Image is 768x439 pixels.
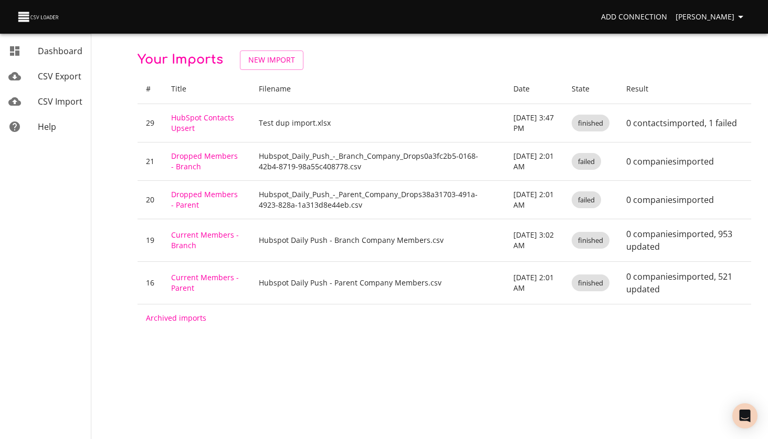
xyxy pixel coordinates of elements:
[138,142,163,180] td: 21
[171,272,239,293] a: Current Members - Parent
[505,180,563,219] td: [DATE] 2:01 AM
[250,219,505,261] td: Hubspot Daily Push - Branch Company Members.csv
[171,151,238,171] a: Dropped Members - Branch
[250,104,505,142] td: Test dup import.xlsx
[38,45,82,57] span: Dashboard
[597,7,671,27] a: Add Connection
[250,180,505,219] td: Hubspot_Daily_Push_-_Parent_Company_Drops38a31703-491a-4923-828a-1a313d8e44eb.csv
[626,193,743,206] p: 0 companies imported
[572,236,609,246] span: finished
[38,121,56,132] span: Help
[248,54,295,67] span: New Import
[138,180,163,219] td: 20
[572,195,601,205] span: failed
[572,278,609,288] span: finished
[250,261,505,304] td: Hubspot Daily Push - Parent Company Members.csv
[505,104,563,142] td: [DATE] 3:47 PM
[626,228,743,253] p: 0 companies imported , 953 updated
[626,155,743,168] p: 0 companies imported
[572,157,601,167] span: failed
[676,11,747,24] span: [PERSON_NAME]
[138,219,163,261] td: 19
[38,96,82,107] span: CSV Import
[626,117,743,129] p: 0 contacts imported , 1 failed
[250,142,505,180] td: Hubspot_Daily_Push_-_Branch_Company_Drops0a3fc2b5-0168-42b4-8719-98a55c408778.csv
[171,113,234,133] a: HubSpot Contacts Upsert
[240,50,303,70] a: New Import
[505,219,563,261] td: [DATE] 3:02 AM
[138,104,163,142] td: 29
[671,7,751,27] button: [PERSON_NAME]
[505,261,563,304] td: [DATE] 2:01 AM
[572,118,609,128] span: finished
[505,74,563,104] th: Date
[163,74,250,104] th: Title
[732,403,758,428] div: Open Intercom Messenger
[138,261,163,304] td: 16
[17,9,61,24] img: CSV Loader
[505,142,563,180] td: [DATE] 2:01 AM
[138,53,223,67] span: Your Imports
[38,70,81,82] span: CSV Export
[171,189,238,210] a: Dropped Members - Parent
[146,313,206,323] a: Archived imports
[601,11,667,24] span: Add Connection
[626,270,743,295] p: 0 companies imported , 521 updated
[250,74,505,104] th: Filename
[618,74,751,104] th: Result
[171,230,239,250] a: Current Members - Branch
[563,74,618,104] th: State
[138,74,163,104] th: #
